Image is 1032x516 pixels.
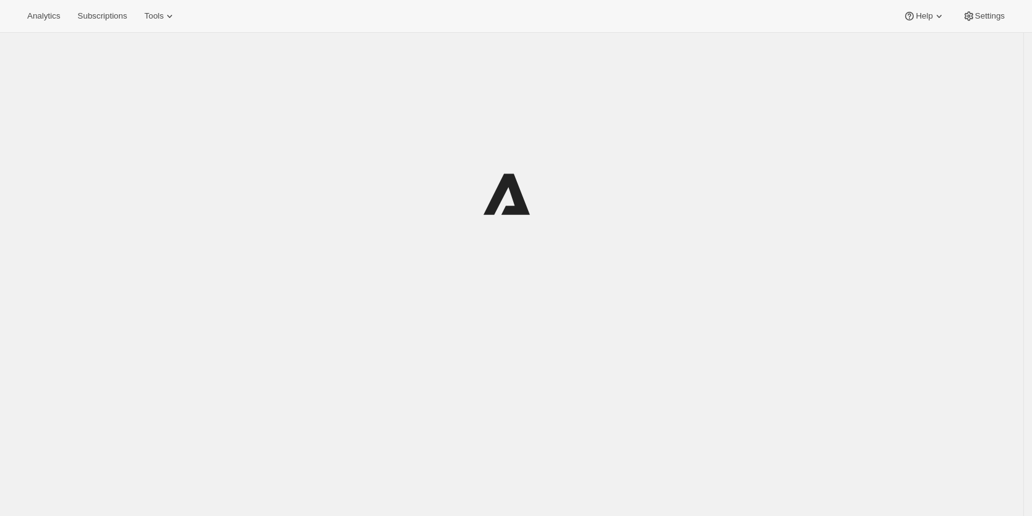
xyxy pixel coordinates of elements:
button: Analytics [20,7,67,25]
button: Settings [955,7,1012,25]
span: Settings [975,11,1005,21]
span: Help [916,11,932,21]
button: Help [896,7,952,25]
button: Tools [137,7,183,25]
button: Subscriptions [70,7,134,25]
span: Analytics [27,11,60,21]
span: Tools [144,11,163,21]
span: Subscriptions [77,11,127,21]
